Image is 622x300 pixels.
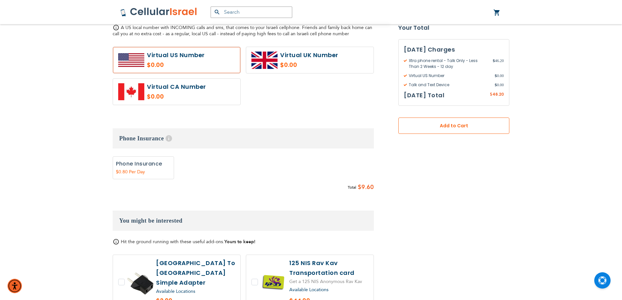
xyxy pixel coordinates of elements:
[166,135,172,142] span: Help
[113,128,374,149] h3: Phone Insurance
[348,184,356,191] span: Total
[495,73,504,79] span: 0.00
[289,287,328,293] a: Available Locations
[495,82,504,88] span: 0.00
[398,23,509,33] strong: Your Total
[492,91,504,97] span: 46.20
[113,24,372,37] span: A US local number with INCOMING calls and sms, that comes to your Israeli cellphone. Friends and ...
[404,90,444,100] h3: [DATE] Total
[495,73,497,79] span: $
[156,288,195,294] a: Available Locations
[495,82,497,88] span: $
[493,58,504,70] span: 46.20
[398,118,509,134] button: Add to Cart
[361,182,374,192] span: 9.60
[404,58,493,70] span: Xtra phone rental - Talk Only - Less Than 2 Weeks - 12 day
[493,58,495,64] span: $
[119,217,183,224] span: You might be interested
[420,122,488,129] span: Add to Cart
[490,92,492,98] span: $
[404,82,495,88] span: Talk and Text Device
[358,182,361,192] span: $
[120,7,198,17] img: Cellular Israel
[121,239,255,245] span: Hit the ground running with these useful add-ons.
[224,239,255,245] strong: Yours to keep!
[404,45,504,55] h3: [DATE] Charges
[211,7,292,18] input: Search
[8,279,22,293] div: Accessibility Menu
[404,73,495,79] span: Virtual US Number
